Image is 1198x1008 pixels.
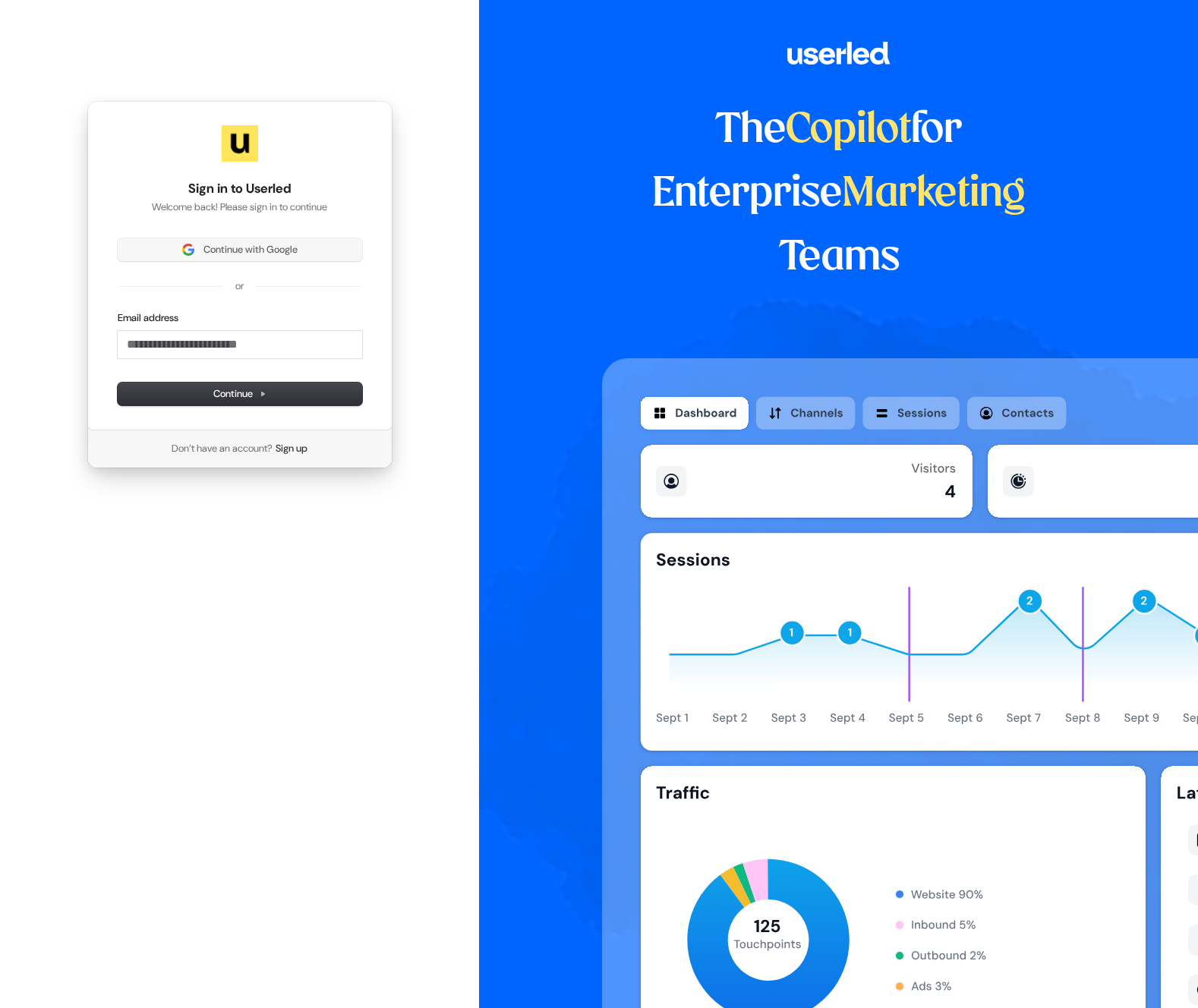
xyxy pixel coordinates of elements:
[786,111,911,150] span: Copilot
[118,238,362,261] button: Sign in with GoogleContinue with Google
[213,387,266,401] span: Continue
[118,200,362,214] p: Welcome back! Please sign in to continue
[172,442,273,455] span: Don’t have an account?
[235,279,244,293] p: or
[118,311,178,325] label: Email address
[222,125,258,162] img: Userled
[118,180,362,198] h1: Sign in to Userled
[842,175,1026,214] span: Marketing
[602,99,1077,290] h1: The for Enterprise Teams
[182,244,194,256] img: Sign in with Google
[276,442,307,455] a: Sign up
[203,243,298,257] span: Continue with Google
[118,383,362,405] button: Continue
